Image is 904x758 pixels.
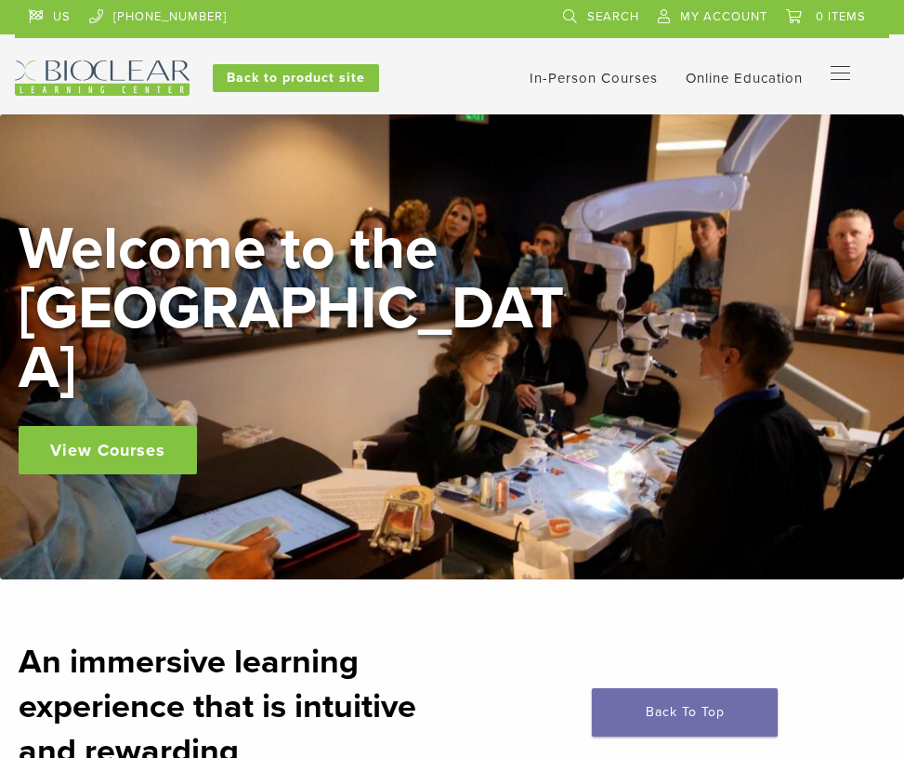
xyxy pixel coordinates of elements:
a: Online Education [686,70,803,86]
span: 0 items [816,9,866,24]
nav: Primary Navigation [831,60,875,88]
img: Bioclear [15,60,190,96]
a: In-Person Courses [530,70,658,86]
a: Back To Top [592,688,778,737]
span: Search [587,9,639,24]
a: View Courses [19,426,197,474]
a: Back to product site [213,64,379,92]
h2: Welcome to the [GEOGRAPHIC_DATA] [19,219,576,398]
span: My Account [680,9,767,24]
